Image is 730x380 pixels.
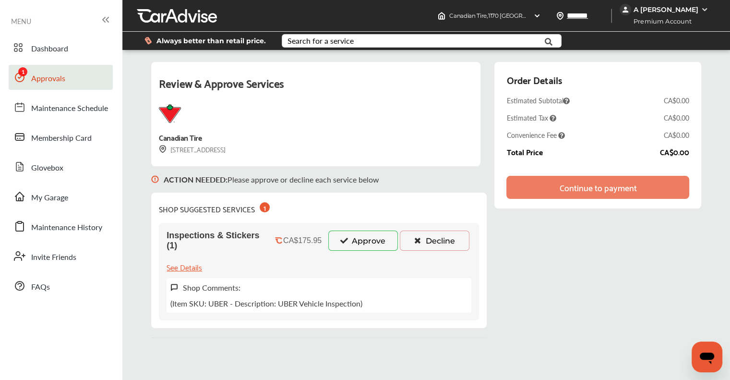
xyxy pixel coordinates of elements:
[400,231,469,251] button: Decline
[31,192,68,204] span: My Garage
[31,102,108,115] span: Maintenance Schedule
[533,12,541,20] img: header-down-arrow.9dd2ce7d.svg
[151,166,159,193] img: svg+xml;base64,PHN2ZyB3aWR0aD0iMTYiIGhlaWdodD0iMTciIHZpZXdCb3g9IjAgMCAxNiAxNyIgZmlsbD0ibm9uZSIgeG...
[328,231,398,251] button: Approve
[167,231,268,251] span: Inspections & Stickers (1)
[506,113,556,123] span: Estimated Tax
[438,12,445,20] img: header-home-logo.8d720a4f.svg
[506,72,562,88] div: Order Details
[9,184,113,209] a: My Garage
[620,4,631,15] img: jVpblrzwTbfkPYzPPzSLxeg0AAAAASUVORK5CYII=
[9,244,113,269] a: Invite Friends
[31,162,63,174] span: Glovebox
[611,9,612,23] img: header-divider.bc55588e.svg
[9,214,113,239] a: Maintenance History
[31,132,92,145] span: Membership Card
[183,282,240,293] label: Shop Comments:
[164,174,379,185] p: Please approve or decline each service below
[144,37,152,45] img: dollor_label_vector.a70140d1.svg
[31,281,50,294] span: FAQs
[31,251,76,264] span: Invite Friends
[287,37,354,45] div: Search for a service
[701,6,708,13] img: WGsFRI8htEPBVLJbROoPRyZpYNWhNONpIPPETTm6eUC0GeLEiAAAAAElFTkSuQmCC
[506,96,570,105] span: Estimated Subtotal
[9,124,113,149] a: Membership Card
[159,145,167,153] img: svg+xml;base64,PHN2ZyB3aWR0aD0iMTYiIGhlaWdodD0iMTciIHZpZXdCb3g9IjAgMCAxNiAxNyIgZmlsbD0ibm9uZSIgeG...
[283,236,322,245] div: CA$175.95
[449,12,650,19] span: Canadian Tire , 1170 [GEOGRAPHIC_DATA] [GEOGRAPHIC_DATA] , K1V 6B2
[159,144,226,155] div: [STREET_ADDRESS]
[9,65,113,90] a: Approvals
[11,17,31,25] span: MENU
[556,12,564,20] img: location_vector.a44bc228.svg
[621,16,699,26] span: Premium Account
[9,273,113,298] a: FAQs
[31,221,102,234] span: Maintenance History
[159,131,202,144] div: Canadian Tire
[664,130,689,140] div: CA$0.00
[660,147,689,156] div: CA$0.00
[664,96,689,105] div: CA$0.00
[170,298,362,309] p: (Item SKU: UBER - Description: UBER Vehicle Inspection)
[170,283,178,292] img: svg+xml;base64,PHN2ZyB3aWR0aD0iMTYiIGhlaWdodD0iMTciIHZpZXdCb3g9IjAgMCAxNiAxNyIgZmlsbD0ibm9uZSIgeG...
[559,183,636,192] div: Continue to payment
[260,202,270,212] div: 1
[156,37,266,44] span: Always better than retail price.
[159,74,473,104] div: Review & Approve Services
[664,113,689,123] div: CA$0.00
[159,200,270,215] div: SHOP SUGGESTED SERVICES
[164,174,227,185] b: ACTION NEEDED :
[167,260,202,273] div: See Details
[692,342,722,372] iframe: Button to launch messaging window
[506,147,542,156] div: Total Price
[9,35,113,60] a: Dashboard
[9,154,113,179] a: Glovebox
[9,95,113,120] a: Maintenance Schedule
[506,130,565,140] span: Convenience Fee
[31,43,68,55] span: Dashboard
[31,73,65,85] span: Approvals
[159,104,180,123] img: logo-canadian-tire.png
[634,5,698,14] div: A [PERSON_NAME]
